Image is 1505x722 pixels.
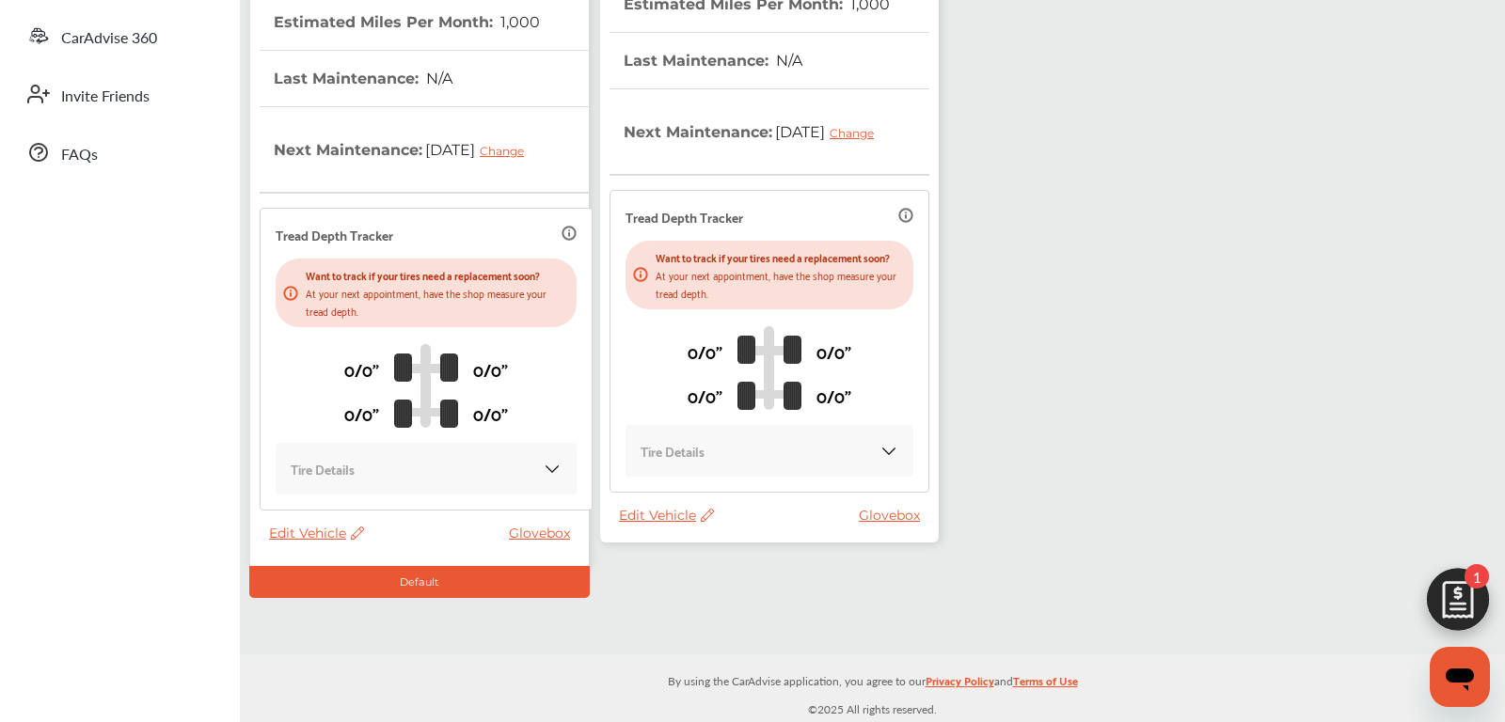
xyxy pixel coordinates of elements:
[688,337,722,366] p: 0/0"
[61,26,157,51] span: CarAdvise 360
[473,399,508,428] p: 0/0"
[830,126,883,140] div: Change
[276,224,393,245] p: Tread Depth Tracker
[773,52,802,70] span: N/A
[306,266,569,284] p: Want to track if your tires need a replacement soon?
[61,85,150,109] span: Invite Friends
[17,11,221,60] a: CarAdvise 360
[344,399,379,428] p: 0/0"
[17,128,221,177] a: FAQs
[624,89,888,174] th: Next Maintenance :
[816,337,851,366] p: 0/0"
[624,33,802,88] th: Last Maintenance :
[688,381,722,410] p: 0/0"
[641,440,705,462] p: Tire Details
[423,70,452,87] span: N/A
[240,654,1505,722] div: © 2025 All rights reserved.
[1465,564,1489,589] span: 1
[656,248,906,266] p: Want to track if your tires need a replacement soon?
[61,143,98,167] span: FAQs
[1413,559,1503,650] img: edit-cartIcon.11d11f9a.svg
[249,566,590,598] div: Default
[240,670,1505,690] p: By using the CarAdvise application, you agree to our and
[772,108,888,155] span: [DATE]
[543,460,562,479] img: KOKaJQAAAABJRU5ErkJggg==
[626,206,743,228] p: Tread Depth Tracker
[509,525,579,541] a: Glovebox
[879,442,898,461] img: KOKaJQAAAABJRU5ErkJggg==
[926,670,994,699] a: Privacy Policy
[473,354,508,384] p: 0/0"
[498,13,540,31] span: 1,000
[291,458,355,479] p: Tire Details
[619,507,714,524] span: Edit Vehicle
[480,144,533,158] div: Change
[394,343,458,428] img: tire_track_logo.b900bcbc.svg
[859,507,929,524] a: Glovebox
[274,107,538,192] th: Next Maintenance :
[656,266,906,302] p: At your next appointment, have the shop measure your tread depth.
[422,126,538,173] span: [DATE]
[274,51,452,106] th: Last Maintenance :
[306,284,569,320] p: At your next appointment, have the shop measure your tread depth.
[1430,647,1490,707] iframe: Button to launch messaging window
[816,381,851,410] p: 0/0"
[737,325,801,410] img: tire_track_logo.b900bcbc.svg
[1013,670,1078,699] a: Terms of Use
[17,70,221,118] a: Invite Friends
[344,354,379,384] p: 0/0"
[269,525,364,541] span: Edit Vehicle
